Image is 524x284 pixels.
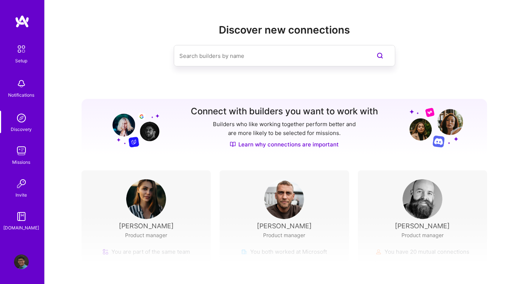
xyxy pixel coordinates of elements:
[230,141,339,148] a: Learn why connections are important
[180,46,360,65] input: Search builders by name
[230,141,236,148] img: Discover
[14,254,29,269] img: User Avatar
[11,125,32,133] div: Discovery
[15,57,28,65] div: Setup
[13,158,31,166] div: Missions
[403,179,442,219] img: User Avatar
[14,143,29,158] img: teamwork
[14,76,29,91] img: bell
[211,120,357,138] p: Builders who like working together perform better and are more likely to be selected for missions.
[8,91,35,99] div: Notifications
[15,15,30,28] img: logo
[126,179,166,219] img: User Avatar
[16,191,27,199] div: Invite
[14,209,29,224] img: guide book
[14,176,29,191] img: Invite
[376,51,385,60] i: icon SearchPurple
[106,107,159,148] img: Grow your network
[14,111,29,125] img: discovery
[264,179,304,219] img: User Avatar
[14,41,29,57] img: setup
[12,254,31,269] a: User Avatar
[410,107,463,148] img: Grow your network
[82,24,487,36] h2: Discover new connections
[191,106,378,117] h3: Connect with builders you want to work with
[4,224,39,232] div: [DOMAIN_NAME]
